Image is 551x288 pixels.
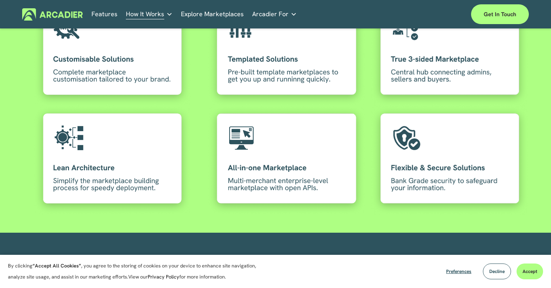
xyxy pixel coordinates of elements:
button: Preferences [440,264,477,279]
span: Arcadier For [252,9,289,20]
a: Features [91,8,118,21]
a: Get in touch [471,4,529,24]
span: Preferences [446,268,471,275]
p: By clicking , you agree to the storing of cookies on your device to enhance site navigation, anal... [8,260,265,282]
img: Arcadier [22,8,83,21]
a: folder dropdown [252,8,297,21]
a: Explore Marketplaces [181,8,244,21]
a: folder dropdown [126,8,173,21]
a: Privacy Policy [148,273,179,280]
span: Decline [489,268,505,275]
span: How It Works [126,9,164,20]
button: Decline [483,264,511,279]
strong: “Accept All Cookies” [32,262,81,269]
iframe: Chat Widget [511,250,551,288]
